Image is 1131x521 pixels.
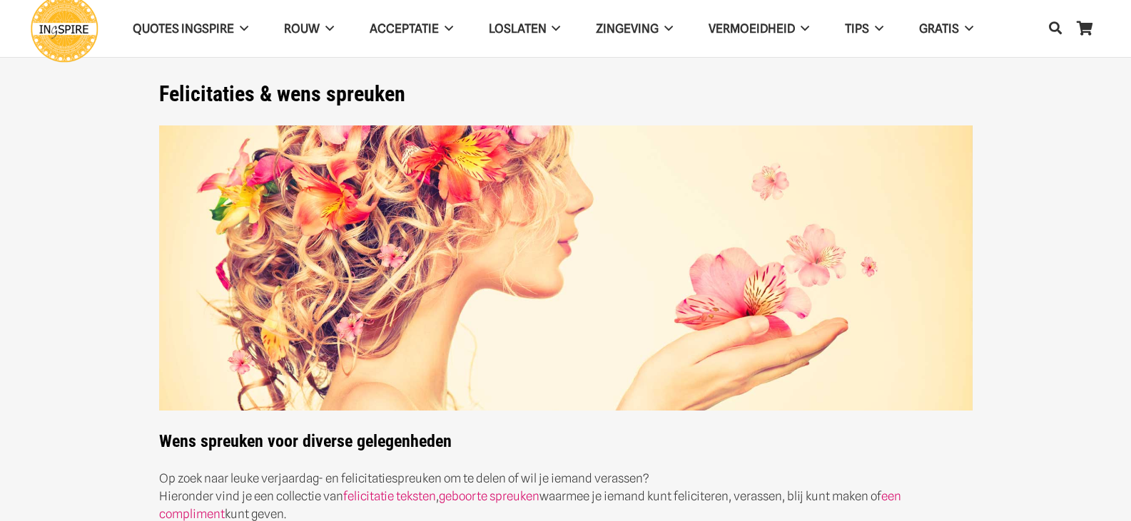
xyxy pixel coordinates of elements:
[159,125,973,411] img: Felicitatie en wens spreuken vriendschap, geluk en over het leven quotes van Ingspire.nl
[709,21,795,36] span: VERMOEIDHEID
[919,21,959,36] span: GRATIS
[352,11,471,47] a: Acceptatie
[370,21,439,36] span: Acceptatie
[691,11,827,47] a: VERMOEIDHEID
[343,489,436,503] a: felicitatie teksten
[266,11,352,47] a: ROUW
[1041,11,1070,46] a: Zoeken
[284,21,320,36] span: ROUW
[471,11,579,47] a: Loslaten
[901,11,991,47] a: GRATIS
[845,21,869,36] span: TIPS
[115,11,266,47] a: QUOTES INGSPIRE
[827,11,901,47] a: TIPS
[159,81,973,107] h1: Felicitaties & wens spreuken
[596,21,659,36] span: Zingeving
[439,489,539,503] a: geboorte spreuken
[133,21,234,36] span: QUOTES INGSPIRE
[578,11,691,47] a: Zingeving
[159,431,452,451] strong: Wens spreuken voor diverse gelegenheden
[489,21,547,36] span: Loslaten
